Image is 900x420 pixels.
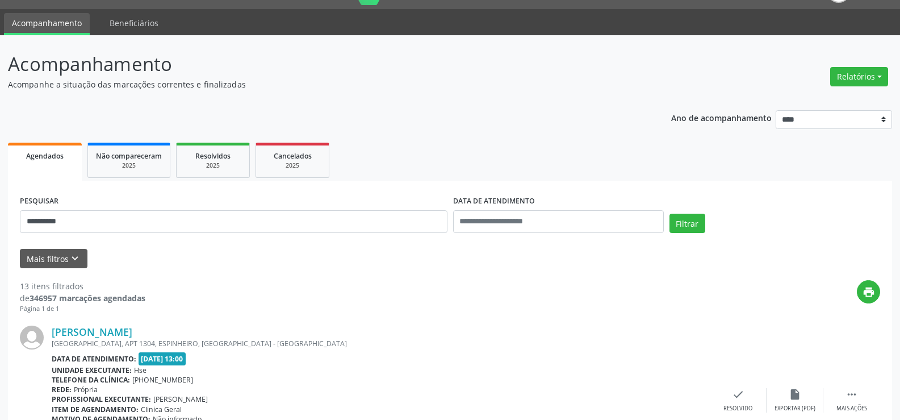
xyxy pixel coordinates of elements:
[52,385,72,394] b: Rede:
[669,214,705,233] button: Filtrar
[141,405,182,414] span: Clinica Geral
[20,304,145,314] div: Página 1 de 1
[8,50,627,78] p: Acompanhamento
[20,326,44,350] img: img
[264,161,321,170] div: 2025
[30,293,145,303] strong: 346957 marcações agendadas
[20,280,145,292] div: 13 itens filtrados
[20,249,87,269] button: Mais filtroskeyboard_arrow_down
[836,405,867,413] div: Mais ações
[830,67,888,86] button: Relatórios
[52,339,710,348] div: [GEOGRAPHIC_DATA], APT 1304, ESPINHEIRO, [GEOGRAPHIC_DATA] - [GEOGRAPHIC_DATA]
[74,385,98,394] span: Própria
[723,405,752,413] div: Resolvido
[789,388,801,401] i: insert_drive_file
[857,280,880,303] button: print
[863,286,875,298] i: print
[52,326,132,338] a: [PERSON_NAME]
[52,405,139,414] b: Item de agendamento:
[845,388,858,401] i: 
[671,110,772,124] p: Ano de acompanhamento
[52,394,151,404] b: Profissional executante:
[132,375,193,385] span: [PHONE_NUMBER]
[453,193,535,210] label: DATA DE ATENDIMENTO
[8,78,627,90] p: Acompanhe a situação das marcações correntes e finalizadas
[102,13,166,33] a: Beneficiários
[96,151,162,161] span: Não compareceram
[52,354,136,364] b: Data de atendimento:
[195,151,231,161] span: Resolvidos
[4,13,90,35] a: Acompanhamento
[69,252,81,265] i: keyboard_arrow_down
[732,388,744,401] i: check
[26,151,64,161] span: Agendados
[274,151,312,161] span: Cancelados
[96,161,162,170] div: 2025
[20,193,58,210] label: PESQUISAR
[185,161,241,170] div: 2025
[52,375,130,385] b: Telefone da clínica:
[52,365,132,375] b: Unidade executante:
[139,352,186,365] span: [DATE] 13:00
[134,365,146,375] span: Hse
[20,292,145,304] div: de
[775,405,815,413] div: Exportar (PDF)
[153,394,208,404] span: [PERSON_NAME]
